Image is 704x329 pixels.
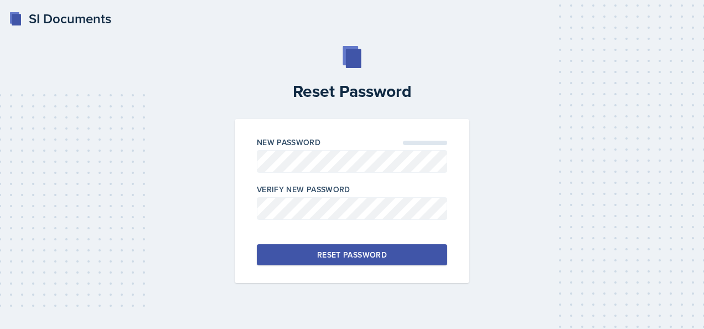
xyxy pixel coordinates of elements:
a: SI Documents [9,9,111,29]
h2: Reset Password [228,81,476,101]
button: Reset Password [257,244,447,265]
div: Reset Password [317,249,387,260]
label: Verify New Password [257,184,350,195]
label: New Password [257,137,320,148]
